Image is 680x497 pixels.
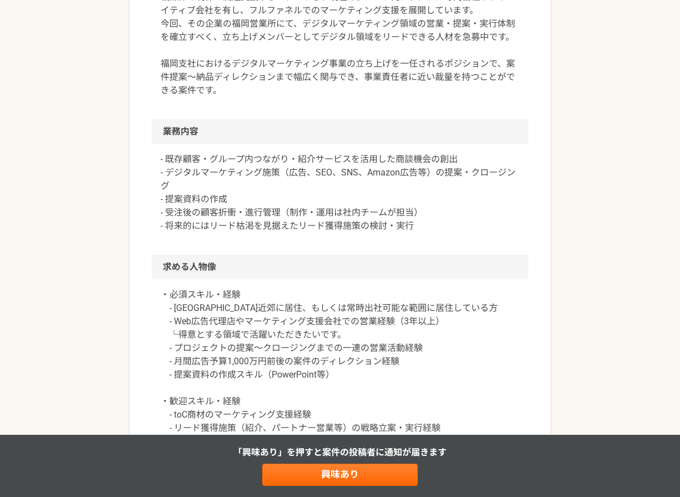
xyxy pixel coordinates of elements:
[152,119,528,144] h2: 業務内容
[233,446,447,459] p: 「興味あり」を押すと 案件の投稿者に通知が届きます
[152,255,528,279] h2: 求める人物像
[161,153,519,233] p: - 既存顧客・グループ内つながり・紹介サービスを活用した商談機会の創出 - デジタルマーケティング施策（広告、SEO、SNS、Amazon広告等）の提案・クロージング - 提案資料の作成 - 受...
[262,464,418,486] a: 興味あり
